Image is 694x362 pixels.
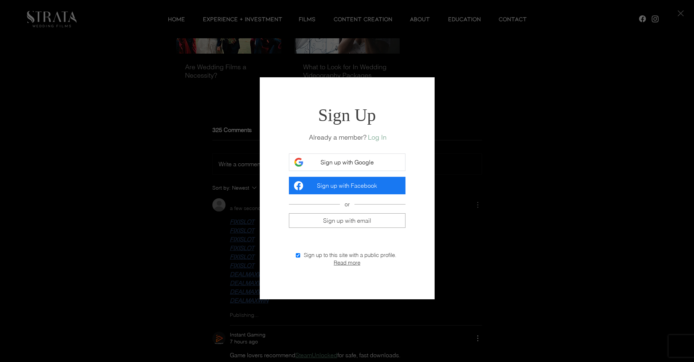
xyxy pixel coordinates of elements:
button: Sign up with Facebook [289,177,405,194]
span: Sign up with Google [321,159,374,166]
span: Already a member? [309,133,366,141]
label: Sign up to this site with a public profile. [296,252,396,258]
span: Sign up with email [323,217,371,224]
span: or [340,201,354,208]
input: Sign up to this site with a public profile. [296,253,300,258]
h2: Sign Up [289,106,405,124]
button: Sign up with Google [289,153,405,171]
span: Sign up with Facebook [317,182,377,189]
button: Already a member? Log In [368,133,387,142]
button: Sign up with email [289,213,405,228]
button: Close [676,9,685,19]
button: Read more [334,259,360,266]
